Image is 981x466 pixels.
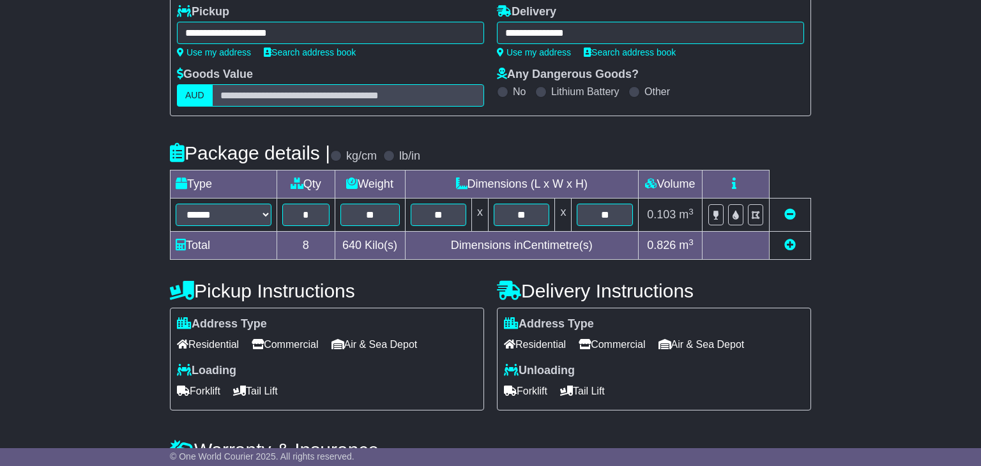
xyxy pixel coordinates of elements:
td: Dimensions (L x W x H) [405,170,638,199]
label: AUD [177,84,213,107]
td: x [472,199,489,232]
span: Air & Sea Depot [658,334,745,354]
td: x [555,199,572,232]
span: Commercial [579,334,645,354]
a: Search address book [584,47,676,57]
span: Forklift [177,381,220,401]
label: No [513,86,526,98]
span: 640 [342,239,361,252]
label: Address Type [504,317,594,331]
a: Use my address [177,47,251,57]
label: Unloading [504,364,575,378]
span: Tail Lift [560,381,605,401]
td: Total [171,232,277,260]
label: Address Type [177,317,267,331]
td: Volume [638,170,702,199]
td: 8 [277,232,335,260]
span: 0.103 [647,208,676,221]
span: Commercial [252,334,318,354]
label: Delivery [497,5,556,19]
a: Add new item [784,239,796,252]
a: Search address book [264,47,356,57]
span: m [679,208,694,221]
span: Residential [177,334,239,354]
h4: Pickup Instructions [170,280,484,301]
h4: Warranty & Insurance [170,439,811,460]
label: kg/cm [346,149,377,163]
h4: Package details | [170,142,330,163]
span: 0.826 [647,239,676,252]
td: Dimensions in Centimetre(s) [405,232,638,260]
label: Lithium Battery [551,86,620,98]
h4: Delivery Instructions [497,280,811,301]
label: Other [644,86,670,98]
span: Tail Lift [233,381,278,401]
sup: 3 [688,237,694,247]
label: Any Dangerous Goods? [497,68,639,82]
td: Weight [335,170,405,199]
span: m [679,239,694,252]
td: Qty [277,170,335,199]
a: Remove this item [784,208,796,221]
td: Kilo(s) [335,232,405,260]
label: Loading [177,364,236,378]
span: Residential [504,334,566,354]
label: Pickup [177,5,229,19]
label: lb/in [399,149,420,163]
span: Forklift [504,381,547,401]
a: Use my address [497,47,571,57]
label: Goods Value [177,68,253,82]
td: Type [171,170,277,199]
span: © One World Courier 2025. All rights reserved. [170,451,354,462]
sup: 3 [688,207,694,216]
span: Air & Sea Depot [331,334,418,354]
